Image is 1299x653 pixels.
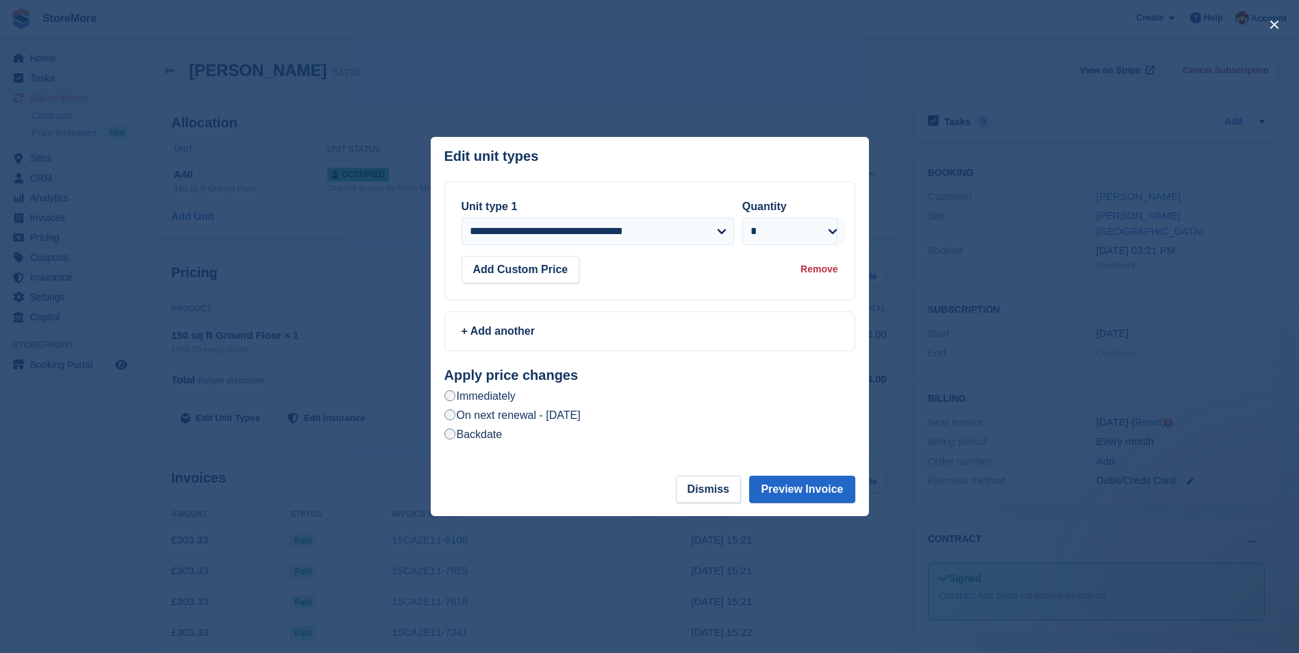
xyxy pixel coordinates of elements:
[676,476,741,503] button: Dismiss
[444,427,503,441] label: Backdate
[444,311,855,351] a: + Add another
[800,262,837,277] div: Remove
[444,408,581,422] label: On next renewal - [DATE]
[444,389,516,403] label: Immediately
[444,428,455,439] input: Backdate
[1263,14,1285,36] button: close
[749,476,855,503] button: Preview Invoice
[742,201,787,212] label: Quantity
[462,256,580,283] button: Add Custom Price
[462,201,518,212] label: Unit type 1
[444,149,539,164] p: Edit unit types
[444,390,455,401] input: Immediately
[462,323,838,340] div: + Add another
[444,368,579,383] strong: Apply price changes
[444,409,455,420] input: On next renewal - [DATE]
